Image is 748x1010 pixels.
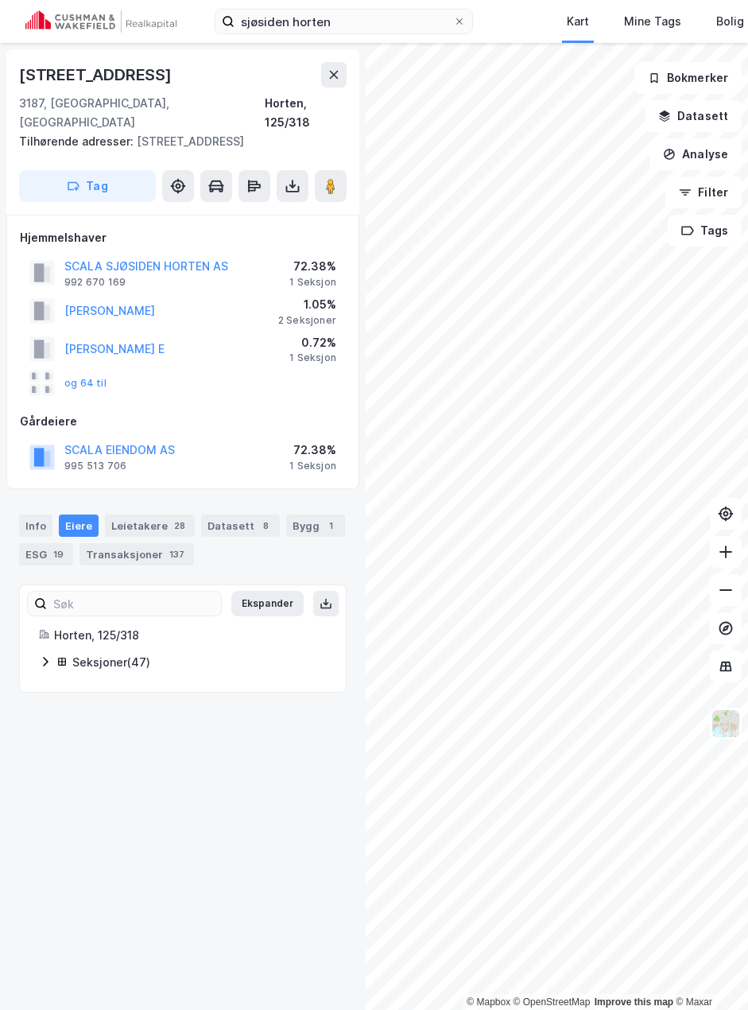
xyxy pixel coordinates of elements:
[278,314,336,327] div: 2 Seksjoner
[258,518,273,534] div: 8
[105,515,195,537] div: Leietakere
[289,460,336,472] div: 1 Seksjon
[19,515,52,537] div: Info
[289,333,336,352] div: 0.72%
[59,515,99,537] div: Eiere
[514,996,591,1008] a: OpenStreetMap
[567,12,589,31] div: Kart
[323,518,339,534] div: 1
[201,515,280,537] div: Datasett
[289,352,336,364] div: 1 Seksjon
[289,441,336,460] div: 72.38%
[64,276,126,289] div: 992 670 169
[20,412,346,431] div: Gårdeiere
[289,257,336,276] div: 72.38%
[716,12,744,31] div: Bolig
[72,653,327,672] div: Seksjoner ( 47 )
[234,10,453,33] input: Søk på adresse, matrikkel, gårdeiere, leietakere eller personer
[19,132,334,151] div: [STREET_ADDRESS]
[668,215,742,247] button: Tags
[54,626,327,645] div: Horten, 125/318
[265,94,347,132] div: Horten, 125/318
[278,295,336,314] div: 1.05%
[79,543,194,565] div: Transaksjoner
[166,546,188,562] div: 137
[19,62,175,87] div: [STREET_ADDRESS]
[19,94,265,132] div: 3187, [GEOGRAPHIC_DATA], [GEOGRAPHIC_DATA]
[47,592,221,616] input: Søk
[20,228,346,247] div: Hjemmelshaver
[19,134,137,148] span: Tilhørende adresser:
[286,515,345,537] div: Bygg
[25,10,176,33] img: cushman-wakefield-realkapital-logo.202ea83816669bd177139c58696a8fa1.svg
[50,546,67,562] div: 19
[634,62,742,94] button: Bokmerker
[665,177,742,208] button: Filter
[595,996,673,1008] a: Improve this map
[624,12,681,31] div: Mine Tags
[467,996,510,1008] a: Mapbox
[649,138,742,170] button: Analyse
[171,518,188,534] div: 28
[669,934,748,1010] iframe: Chat Widget
[645,100,742,132] button: Datasett
[19,543,73,565] div: ESG
[711,709,741,739] img: Z
[64,460,126,472] div: 995 513 706
[231,591,304,616] button: Ekspander
[669,934,748,1010] div: Kontrollprogram for chat
[289,276,336,289] div: 1 Seksjon
[19,170,156,202] button: Tag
